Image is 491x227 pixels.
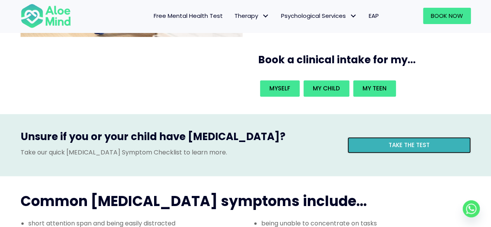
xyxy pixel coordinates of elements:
a: Take the test [347,137,471,153]
nav: Menu [81,8,385,24]
span: Psychological Services: submenu [348,10,359,22]
span: Psychological Services [281,12,357,20]
span: My child [313,84,340,92]
span: My teen [363,84,387,92]
a: Psychological ServicesPsychological Services: submenu [275,8,363,24]
a: EAP [363,8,385,24]
div: Book an intake for my... [258,78,466,99]
span: Book Now [431,12,463,20]
a: TherapyTherapy: submenu [229,8,275,24]
span: Take the test [389,141,430,149]
img: Aloe mind Logo [21,3,71,29]
p: Take our quick [MEDICAL_DATA] Symptom Checklist to learn more. [21,148,336,157]
span: Free Mental Health Test [154,12,223,20]
span: Myself [269,84,290,92]
span: Therapy [234,12,269,20]
h3: Book a clinical intake for my... [258,53,474,67]
a: Whatsapp [463,200,480,217]
a: Book Now [423,8,471,24]
a: My child [304,80,349,97]
h3: Unsure if you or your child have [MEDICAL_DATA]? [21,130,336,147]
a: Free Mental Health Test [148,8,229,24]
span: EAP [369,12,379,20]
a: Myself [260,80,300,97]
span: Common [MEDICAL_DATA] symptoms include... [21,191,367,211]
a: My teen [353,80,396,97]
span: Therapy: submenu [260,10,271,22]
